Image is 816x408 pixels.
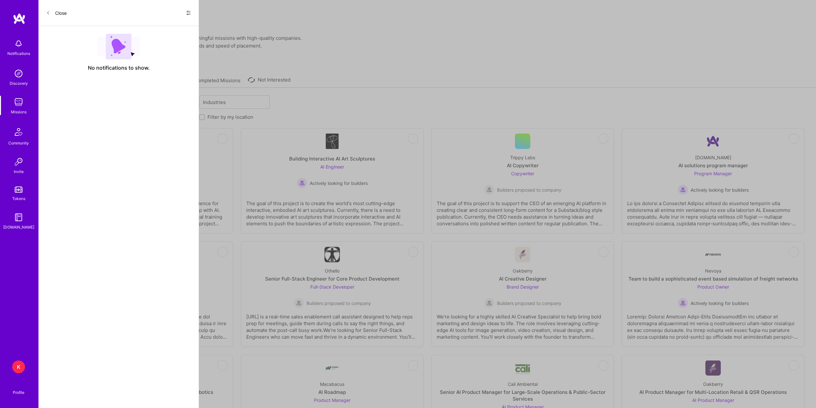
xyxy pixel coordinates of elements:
[12,211,25,224] img: guide book
[12,37,25,50] img: bell
[11,109,27,115] div: Missions
[88,65,150,71] span: No notifications to show.
[12,67,25,80] img: discovery
[11,360,27,373] a: K
[15,187,22,193] img: tokens
[7,50,30,57] div: Notifications
[13,13,26,24] img: logo
[8,140,29,146] div: Community
[12,155,25,168] img: Invite
[11,382,27,395] a: Profile
[12,195,25,202] div: Tokens
[12,360,25,373] div: K
[13,389,24,395] div: Profile
[12,96,25,109] img: teamwork
[10,80,28,87] div: Discovery
[97,34,140,59] img: empty
[14,168,24,175] div: Invite
[11,124,26,140] img: Community
[3,224,34,230] div: [DOMAIN_NAME]
[46,8,67,18] button: Close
